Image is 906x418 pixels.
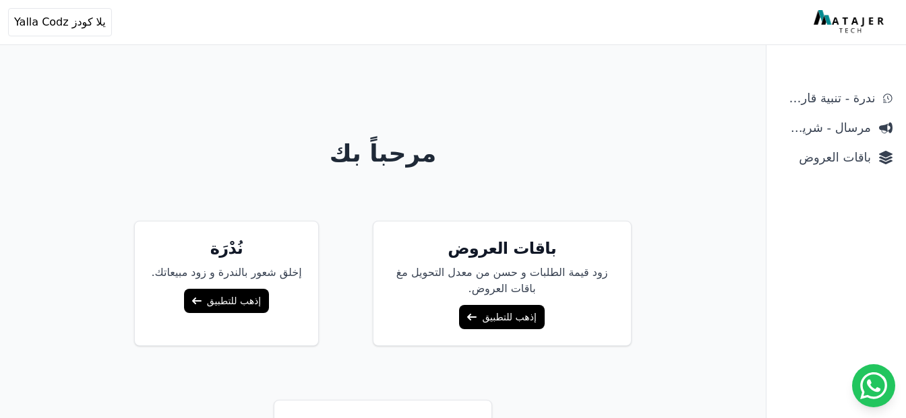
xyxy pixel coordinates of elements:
p: زود قيمة الطلبات و حسن من معدل التحويل مغ باقات العروض. [390,265,615,297]
span: باقات العروض [780,148,871,167]
a: إذهب للتطبيق [184,289,269,313]
img: MatajerTech Logo [814,10,887,34]
h5: نُدْرَة [151,238,301,259]
button: يلا كودز Yalla Codz [8,8,112,36]
span: يلا كودز Yalla Codz [14,14,106,30]
p: إخلق شعور بالندرة و زود مبيعاتك. [151,265,301,281]
a: إذهب للتطبيق [459,305,544,329]
h5: باقات العروض [390,238,615,259]
span: ندرة - تنبية قارب علي النفاذ [780,89,875,108]
span: مرسال - شريط دعاية [780,118,871,137]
